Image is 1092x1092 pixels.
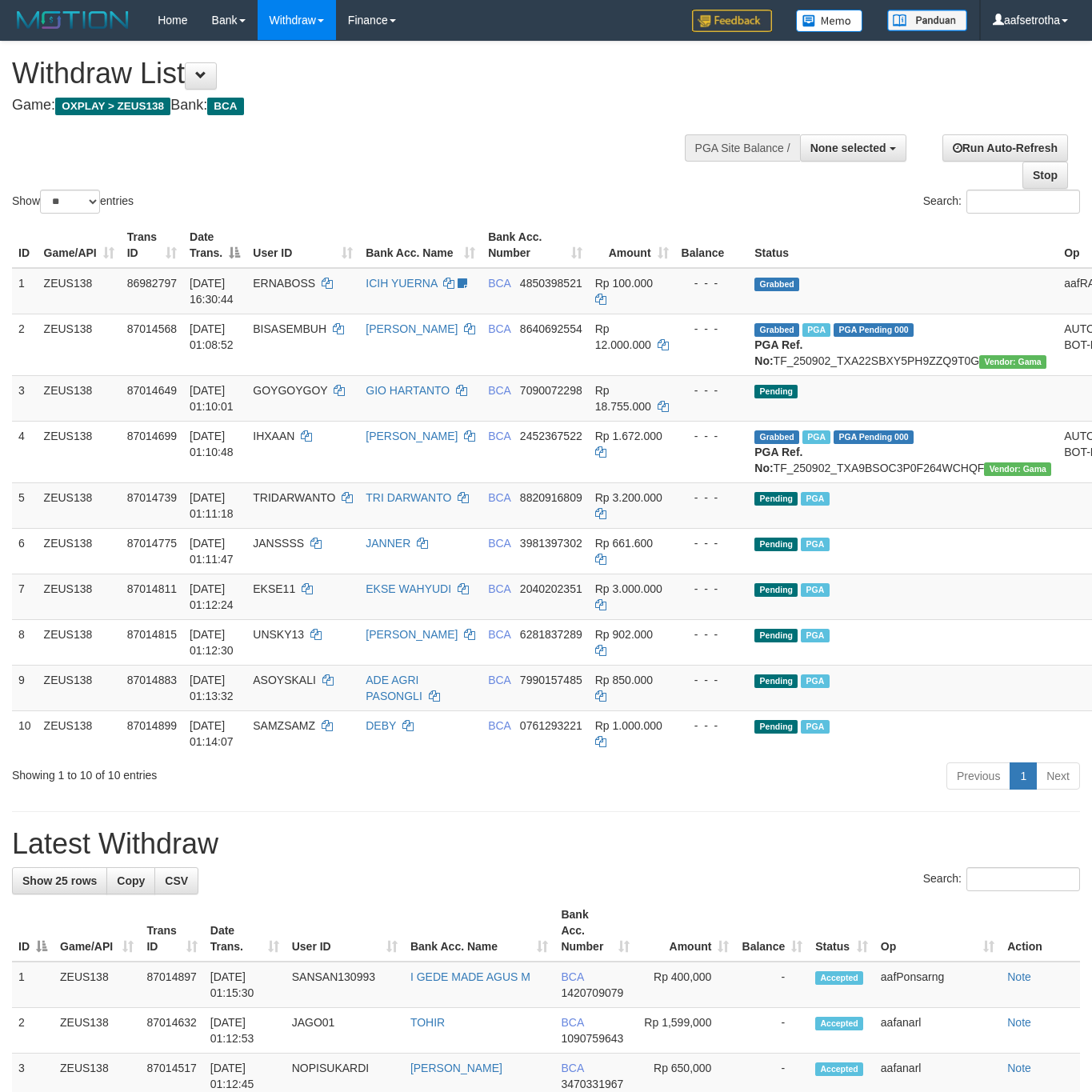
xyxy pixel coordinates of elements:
td: ZEUS138 [38,482,121,528]
span: ASOYSKALI [253,674,316,686]
div: - - - [682,535,742,551]
span: ERNABOSS [253,277,315,290]
td: aafanarl [874,1008,1001,1054]
span: Vendor URL: https://trx31.1velocity.biz [979,355,1046,369]
th: Trans ID: activate to sort column ascending [121,222,183,268]
td: ZEUS138 [38,619,121,665]
a: GIO HARTANTO [366,384,450,397]
span: Pending [754,492,798,506]
span: [DATE] 01:14:07 [190,719,234,748]
a: [PERSON_NAME] [366,628,458,641]
div: - - - [682,672,742,688]
span: [DATE] 01:12:30 [190,628,234,657]
span: 87014568 [127,322,177,335]
td: ZEUS138 [54,1008,140,1054]
span: Rp 661.600 [595,537,653,550]
div: - - - [682,718,742,734]
th: Bank Acc. Number: activate to sort column ascending [482,222,589,268]
a: 1 [1010,762,1037,790]
td: 9 [12,665,38,710]
td: 5 [12,482,38,528]
span: BCA [488,537,510,550]
td: Rp 1,599,000 [636,1008,735,1054]
div: PGA Site Balance / [685,134,800,162]
select: Showentries [40,190,100,214]
th: Amount: activate to sort column ascending [589,222,675,268]
span: Accepted [815,971,863,985]
span: Pending [754,583,798,597]
div: - - - [682,581,742,597]
td: TF_250902_TXA9BSOC3P0F264WCHQF [748,421,1058,482]
a: ADE AGRI PASONGLI [366,674,422,702]
td: 2 [12,314,38,375]
span: BCA [561,970,583,983]
span: Marked by aafanarl [801,674,829,688]
span: [DATE] 01:13:32 [190,674,234,702]
span: Show 25 rows [22,874,97,887]
th: ID: activate to sort column descending [12,900,54,962]
span: BCA [561,1016,583,1029]
span: BCA [488,628,510,641]
div: - - - [682,382,742,398]
a: [PERSON_NAME] [366,430,458,442]
span: BCA [207,98,243,115]
span: CSV [165,874,188,887]
a: EKSE WAHYUDI [366,582,451,595]
h4: Game: Bank: [12,98,712,114]
a: TOHIR [410,1016,445,1029]
span: Copy 7990157485 to clipboard [520,674,582,686]
span: Accepted [815,1017,863,1030]
span: 87014811 [127,582,177,595]
th: User ID: activate to sort column ascending [246,222,359,268]
span: BCA [488,582,510,595]
td: - [735,962,809,1008]
th: Date Trans.: activate to sort column ascending [204,900,286,962]
th: Op: activate to sort column ascending [874,900,1001,962]
td: 87014632 [140,1008,203,1054]
span: BCA [488,384,510,397]
span: Copy 8820916809 to clipboard [520,491,582,504]
td: ZEUS138 [38,528,121,574]
td: 87014897 [140,962,203,1008]
a: [PERSON_NAME] [410,1062,502,1074]
a: Copy [106,867,155,894]
span: BCA [488,322,510,335]
td: 1 [12,962,54,1008]
img: Feedback.jpg [692,10,772,32]
a: [PERSON_NAME] [366,322,458,335]
a: Note [1007,1016,1031,1029]
span: Grabbed [754,430,799,444]
th: Balance [675,222,749,268]
span: Copy 6281837289 to clipboard [520,628,582,641]
span: Rp 12.000.000 [595,322,651,351]
span: [DATE] 01:11:18 [190,491,234,520]
input: Search: [966,190,1080,214]
th: Bank Acc. Number: activate to sort column ascending [554,900,636,962]
span: PGA Pending [834,430,914,444]
span: [DATE] 01:08:52 [190,322,234,351]
span: 87014815 [127,628,177,641]
span: 87014649 [127,384,177,397]
span: Rp 3.000.000 [595,582,662,595]
td: TF_250902_TXA22SBXY5PH9ZZQ9T0G [748,314,1058,375]
td: ZEUS138 [38,710,121,756]
div: - - - [682,275,742,291]
span: Rp 850.000 [595,674,653,686]
td: [DATE] 01:12:53 [204,1008,286,1054]
span: Marked by aafanarl [802,323,830,337]
div: - - - [682,490,742,506]
span: 86982797 [127,277,177,290]
span: BCA [488,719,510,732]
a: JANNER [366,537,410,550]
span: Pending [754,720,798,734]
span: GOYGOYGOY [253,384,327,397]
a: Note [1007,970,1031,983]
th: Date Trans.: activate to sort column descending [183,222,246,268]
th: User ID: activate to sort column ascending [286,900,404,962]
span: Rp 18.755.000 [595,384,651,413]
span: 87014883 [127,674,177,686]
td: ZEUS138 [38,268,121,314]
td: 3 [12,375,38,421]
th: Action [1001,900,1080,962]
td: SANSAN130993 [286,962,404,1008]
